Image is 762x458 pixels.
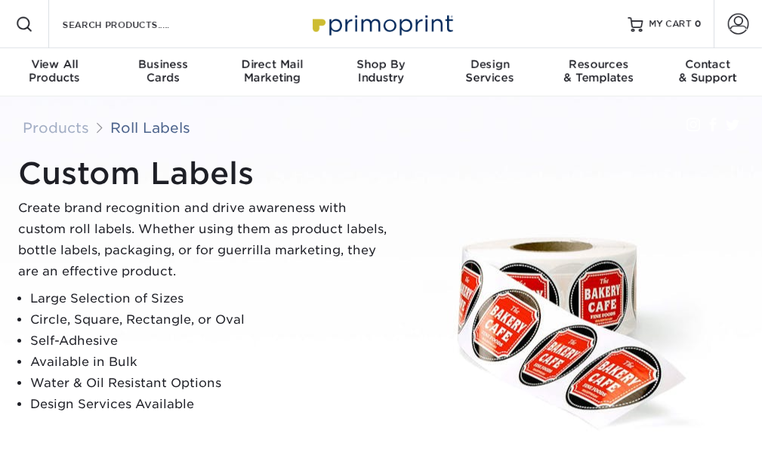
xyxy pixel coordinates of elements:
span: Direct Mail [217,57,326,71]
span: Business [109,57,217,71]
span: Design [436,57,545,71]
div: Industry [326,57,435,85]
input: SEARCH PRODUCTS..... [61,15,208,33]
a: Resources& Templates [545,48,653,97]
div: Marketing [217,57,326,85]
li: Water & Oil Resistant Options [30,373,396,394]
a: DesignServices [436,48,545,97]
li: Circle, Square, Rectangle, or Oval [30,309,396,330]
span: Contact [653,57,762,71]
img: Primoprint [306,8,457,40]
div: Cards [109,57,217,85]
a: Roll Labels [110,119,190,136]
div: & Templates [545,57,653,85]
a: Shop ByIndustry [326,48,435,97]
a: Direct MailMarketing [217,48,326,97]
li: Self-Adhesive [30,330,396,352]
div: Services [436,57,545,85]
span: Shop By [326,57,435,71]
span: 0 [695,19,702,29]
h1: Custom Labels [18,155,396,192]
a: Products [23,119,89,136]
div: & Support [653,57,762,85]
p: Create brand recognition and drive awareness with custom roll labels. Whether using them as produ... [18,198,396,282]
li: Large Selection of Sizes [30,288,396,309]
li: Design Services Available [30,394,396,415]
li: Available in Bulk [30,352,396,373]
a: Contact& Support [653,48,762,97]
span: Resources [545,57,653,71]
span: MY CART [649,18,692,31]
a: BusinessCards [109,48,217,97]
